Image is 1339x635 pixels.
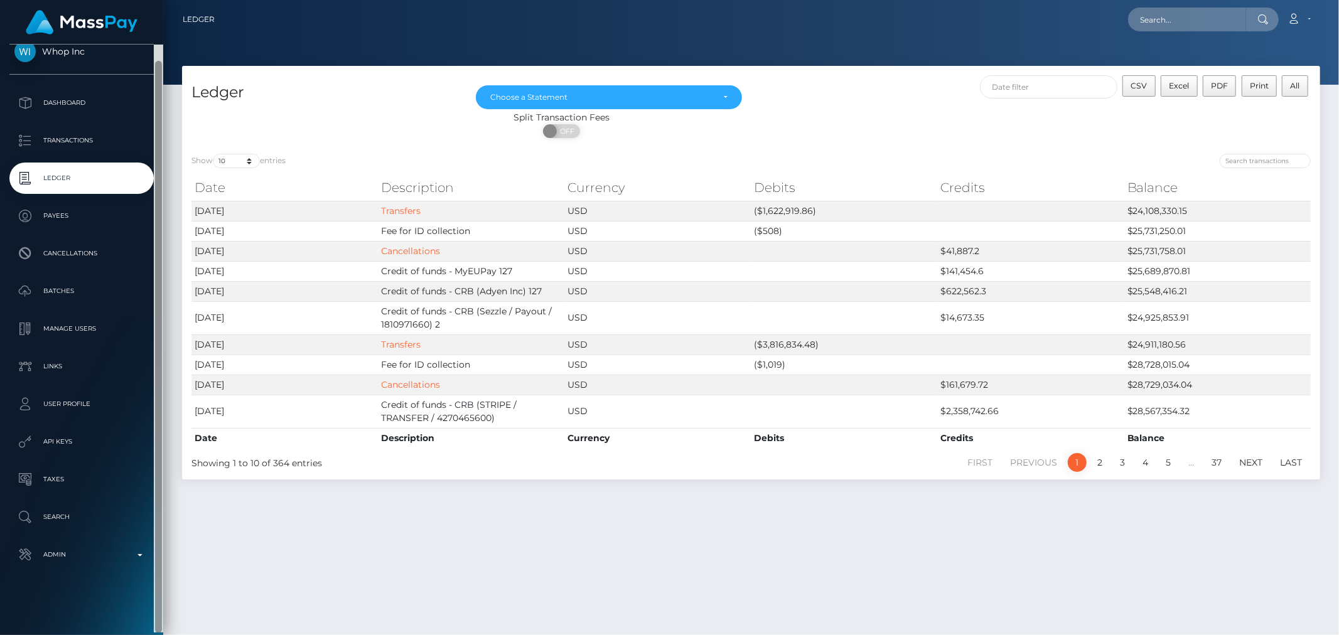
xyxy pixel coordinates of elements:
[378,428,564,448] th: Description
[183,6,215,33] a: Ledger
[191,428,378,448] th: Date
[26,10,137,35] img: MassPay Logo
[1291,81,1300,90] span: All
[1124,301,1311,334] td: $24,925,853.91
[1211,81,1228,90] span: PDF
[14,93,149,112] p: Dashboard
[191,261,378,281] td: [DATE]
[564,221,751,241] td: USD
[191,281,378,301] td: [DATE]
[9,275,154,307] a: Batches
[564,428,751,448] th: Currency
[1131,81,1148,90] span: CSV
[9,87,154,119] a: Dashboard
[213,154,260,168] select: Showentries
[938,375,1124,395] td: $161,679.72
[1124,201,1311,221] td: $24,108,330.15
[564,201,751,221] td: USD
[9,426,154,457] a: API Keys
[9,163,154,194] a: Ledger
[9,388,154,420] a: User Profile
[9,125,154,156] a: Transactions
[564,281,751,301] td: USD
[490,92,713,102] div: Choose a Statement
[14,545,149,564] p: Admin
[191,355,378,375] td: [DATE]
[14,282,149,301] p: Batches
[1128,8,1246,31] input: Search...
[1169,81,1189,90] span: Excel
[191,175,378,200] th: Date
[9,501,154,533] a: Search
[751,175,937,200] th: Debits
[14,319,149,338] p: Manage Users
[1068,453,1087,472] a: 1
[378,281,564,301] td: Credit of funds - CRB (Adyen Inc) 127
[14,169,149,188] p: Ledger
[191,334,378,355] td: [DATE]
[550,124,581,138] span: OFF
[191,201,378,221] td: [DATE]
[191,452,647,470] div: Showing 1 to 10 of 364 entries
[564,301,751,334] td: USD
[1124,355,1311,375] td: $28,728,015.04
[938,175,1124,200] th: Credits
[378,301,564,334] td: Credit of funds - CRB (Sezzle / Payout / 1810971660) 2
[378,355,564,375] td: Fee for ID collection
[9,351,154,382] a: Links
[751,428,937,448] th: Debits
[1122,75,1156,97] button: CSV
[751,221,937,241] td: ($508)
[1232,453,1269,472] a: Next
[1124,375,1311,395] td: $28,729,034.04
[751,201,937,221] td: ($1,622,919.86)
[14,432,149,451] p: API Keys
[381,339,421,350] a: Transfers
[14,357,149,376] p: Links
[564,175,751,200] th: Currency
[191,301,378,334] td: [DATE]
[1136,453,1155,472] a: 4
[182,111,941,124] div: Split Transaction Fees
[1090,453,1109,472] a: 2
[14,131,149,150] p: Transactions
[938,301,1124,334] td: $14,673.35
[1124,334,1311,355] td: $24,911,180.56
[1124,281,1311,301] td: $25,548,416.21
[1242,75,1277,97] button: Print
[564,261,751,281] td: USD
[9,46,154,57] span: Whop Inc
[381,379,440,390] a: Cancellations
[1124,428,1311,448] th: Balance
[9,464,154,495] a: Taxes
[1161,75,1198,97] button: Excel
[1220,154,1311,168] input: Search transactions
[14,470,149,489] p: Taxes
[14,244,149,263] p: Cancellations
[938,395,1124,428] td: $2,358,742.66
[191,375,378,395] td: [DATE]
[938,428,1124,448] th: Credits
[1124,261,1311,281] td: $25,689,870.81
[1124,175,1311,200] th: Balance
[191,241,378,261] td: [DATE]
[751,334,937,355] td: ($3,816,834.48)
[378,221,564,241] td: Fee for ID collection
[938,241,1124,261] td: $41,887.2
[9,539,154,570] a: Admin
[564,375,751,395] td: USD
[1273,453,1309,472] a: Last
[9,313,154,344] a: Manage Users
[564,395,751,428] td: USD
[14,206,149,225] p: Payees
[378,175,564,200] th: Description
[191,154,286,168] label: Show entries
[14,395,149,414] p: User Profile
[191,221,378,241] td: [DATE]
[1124,395,1311,428] td: $28,567,354.32
[1282,75,1308,97] button: All
[1113,453,1132,472] a: 3
[378,395,564,428] td: Credit of funds - CRB (STRIPE / TRANSFER / 4270465600)
[476,85,741,109] button: Choose a Statement
[9,200,154,232] a: Payees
